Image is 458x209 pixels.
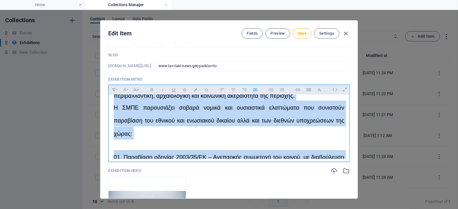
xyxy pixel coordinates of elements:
[298,31,306,36] span: Save
[271,31,285,36] span: Preview
[277,86,287,94] button: Ordered List
[114,104,344,137] span: Η ΣΜΠΕ παρουσιάζει σοβαρά νομικά και ουσιαστικά ελαττώματα που συνιστούν παραβίαση του εθνικού κα...
[266,86,276,94] button: Unordered List
[86,1,171,8] h4: Collections Manager
[108,62,151,70] h6: Slug is the URL under which this item can be found, so it must be unique.
[293,28,311,39] button: Save
[250,86,260,94] button: Align Justify
[265,28,290,39] button: Preview
[303,86,314,94] button: Insert Table
[168,86,179,94] button: Underline (Ctrl+U)
[108,52,350,58] p: Slug
[109,86,119,94] button: Paragraph Format
[314,86,325,94] button: Clear Formatting
[330,85,340,95] i: Edit HTML
[108,30,132,37] h2: Edit Item
[201,86,212,94] button: Icons
[247,31,258,36] span: Fields
[340,85,350,95] i: Open as overlay
[239,86,249,94] button: Align Right
[190,86,201,94] button: Colors
[147,86,157,94] button: Bold (Ctrl+B)
[157,86,168,94] button: Italic (Ctrl+I)
[179,86,190,94] button: Strikethrough
[217,86,227,94] button: Align Left
[108,168,141,173] p: Exhibition Hero
[228,86,238,94] button: Align Center
[108,77,350,82] p: Exhibition Intro
[242,28,263,39] button: Fields
[114,154,344,173] span: 01. Παραβίαση οδηγίας 2003/35/ΕΚ – Ανεπαρκής συμμετοχή του κοινού, με διαβούλευση μέσα στον Αύγου...
[119,86,130,94] button: Font Family
[343,167,350,174] i: Select from file manager or stock photos
[319,31,334,36] span: Settings
[130,86,141,94] button: Font Size
[314,28,339,39] button: Settings
[292,86,303,94] button: Insert Link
